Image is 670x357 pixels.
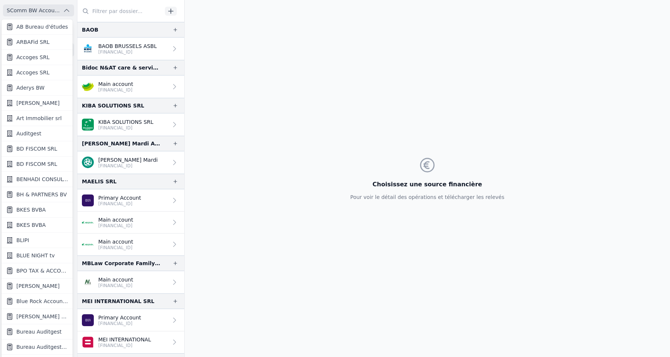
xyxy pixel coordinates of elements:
[16,69,50,76] span: Accoges SRL
[16,206,46,213] span: BKES BVBA
[16,54,50,61] span: Accoges SRL
[16,130,41,137] span: Auditgest
[16,267,68,274] span: BPO TAX & ACCOUNTANCY SRL
[16,99,60,107] span: [PERSON_NAME]
[16,38,50,46] span: ARBAFid SRL
[16,343,68,351] span: Bureau Auditgest - [PERSON_NAME]
[16,160,57,168] span: BD FISCOM SRL
[16,176,68,183] span: BENHADI CONSULTING SRL
[16,237,29,244] span: BLIPI
[16,23,68,30] span: AB Bureau d'études
[16,313,68,320] span: [PERSON_NAME] (Fiduciaire)
[16,115,62,122] span: Art Immobilier srl
[16,297,68,305] span: Blue Rock Accounting
[16,84,45,91] span: Aderys BW
[16,191,67,198] span: BH & PARTNERS BV
[16,145,57,152] span: BD FISCOM SRL
[16,282,60,290] span: [PERSON_NAME]
[16,252,55,259] span: BLUE NIGHT tv
[16,221,46,229] span: BKES BVBA
[16,328,61,335] span: Bureau Auditgest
